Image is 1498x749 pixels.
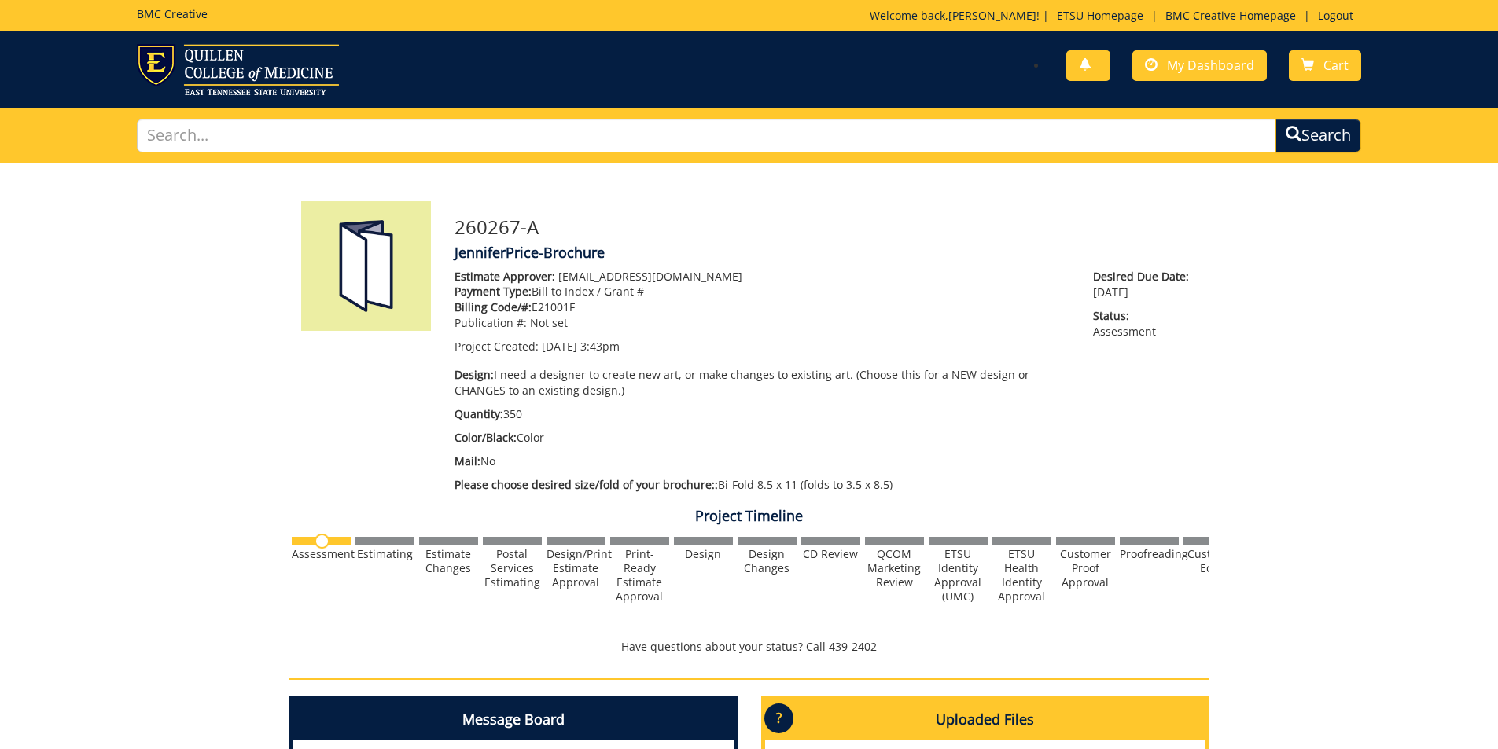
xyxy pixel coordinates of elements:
p: Have questions about your status? Call 439-2402 [289,639,1209,655]
h5: BMC Creative [137,8,208,20]
p: ? [764,703,793,733]
div: ETSU Health Identity Approval [992,547,1051,604]
div: Estimate Changes [419,547,478,575]
div: Proofreading [1120,547,1179,561]
div: Design Changes [738,547,797,575]
span: Payment Type: [455,284,532,299]
p: 350 [455,406,1070,422]
div: Estimating [355,547,414,561]
p: Assessment [1093,308,1197,340]
h3: 260267-A [455,217,1198,237]
button: Search [1275,119,1361,152]
div: Print-Ready Estimate Approval [610,547,669,604]
p: No [455,453,1070,469]
h4: Project Timeline [289,509,1209,524]
span: Design: [455,367,494,382]
div: Customer Proof Approval [1056,547,1115,589]
img: no [315,534,329,549]
span: Billing Code/#: [455,299,532,314]
input: Search... [137,119,1277,152]
div: Design [674,547,733,561]
div: QCOM Marketing Review [865,547,924,589]
span: Mail: [455,453,480,468]
span: My Dashboard [1167,57,1254,74]
span: Please choose desired size/fold of your brochure:: [455,477,718,492]
a: ETSU Homepage [1049,8,1151,23]
span: Project Created: [455,339,539,354]
h4: Message Board [293,699,734,740]
h4: Uploaded Files [765,699,1205,740]
a: Logout [1310,8,1361,23]
div: Design/Print Estimate Approval [547,547,605,589]
span: Cart [1323,57,1349,74]
span: Color/Black: [455,430,517,445]
p: E21001F [455,299,1070,315]
a: [PERSON_NAME] [948,8,1036,23]
p: Bill to Index / Grant # [455,284,1070,299]
p: I need a designer to create new art, or make changes to existing art. (Choose this for a NEW desi... [455,367,1070,398]
span: Quantity: [455,406,503,421]
img: ETSU logo [137,44,339,95]
span: Desired Due Date: [1093,269,1197,285]
p: Welcome back, ! | | | [870,8,1361,24]
img: Product featured image [301,201,431,331]
div: ETSU Identity Approval (UMC) [929,547,988,604]
p: Bi-Fold 8.5 x 11 (folds to 3.5 x 8.5) [455,477,1070,493]
div: Customer Edits [1183,547,1242,575]
a: Cart [1289,50,1361,81]
p: [EMAIL_ADDRESS][DOMAIN_NAME] [455,269,1070,285]
span: Publication #: [455,315,527,330]
div: Postal Services Estimating [483,547,542,589]
div: CD Review [801,547,860,561]
p: Color [455,430,1070,446]
span: Status: [1093,308,1197,324]
p: [DATE] [1093,269,1197,300]
span: Not set [530,315,568,330]
h4: JenniferPrice-Brochure [455,245,1198,261]
a: BMC Creative Homepage [1158,8,1304,23]
span: [DATE] 3:43pm [542,339,620,354]
div: Assessment [292,547,351,561]
span: Estimate Approver: [455,269,555,284]
a: My Dashboard [1132,50,1267,81]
